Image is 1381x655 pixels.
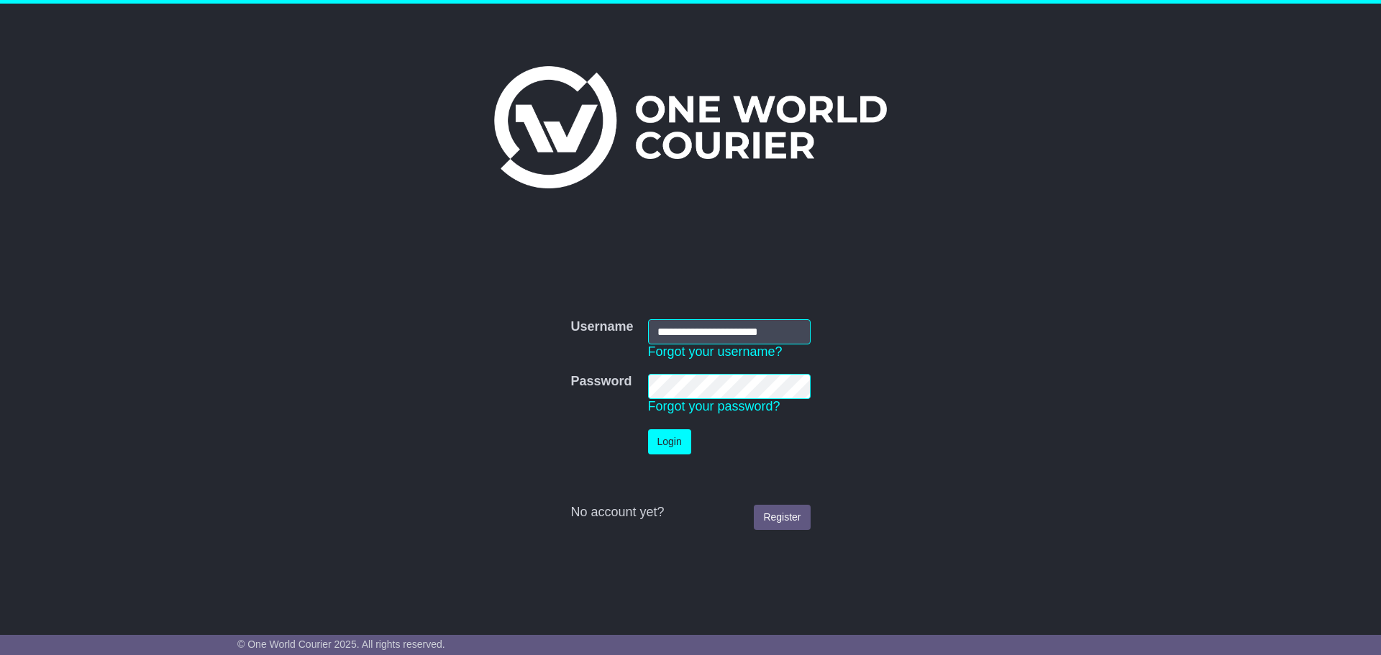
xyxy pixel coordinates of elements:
span: © One World Courier 2025. All rights reserved. [237,638,445,650]
a: Forgot your username? [648,344,783,359]
a: Forgot your password? [648,399,780,413]
div: No account yet? [570,505,810,521]
label: Password [570,374,632,390]
button: Login [648,429,691,454]
a: Register [754,505,810,530]
label: Username [570,319,633,335]
img: One World [494,66,887,188]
